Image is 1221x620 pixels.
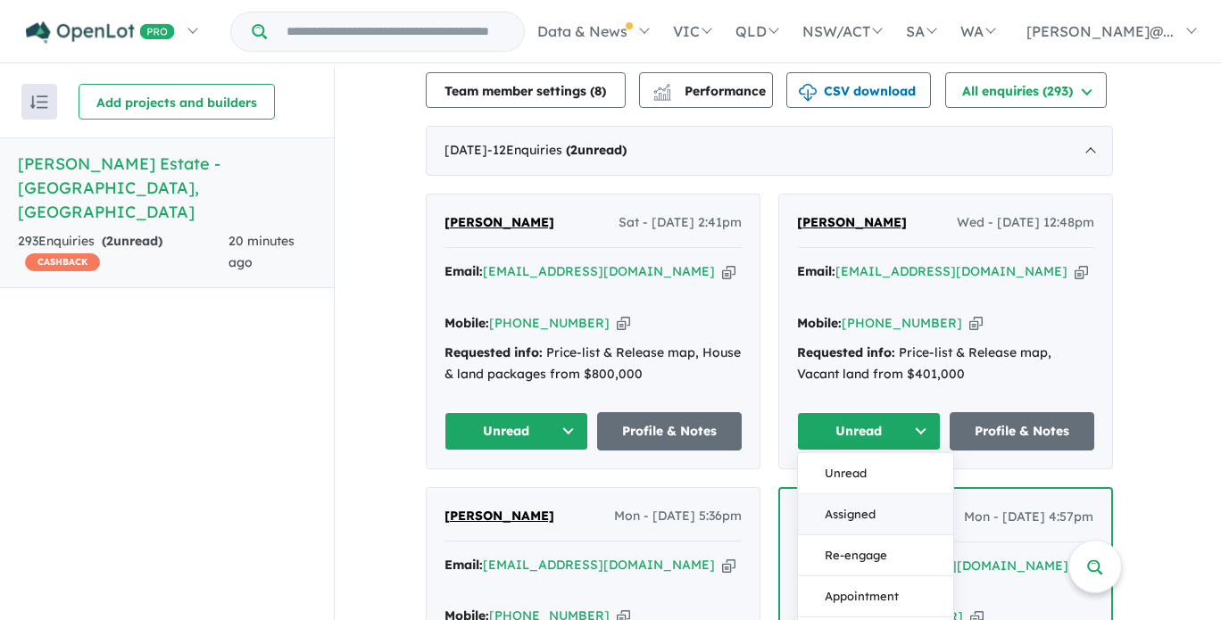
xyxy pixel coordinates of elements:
span: 20 minutes ago [228,233,295,270]
input: Try estate name, suburb, builder or developer [270,12,520,51]
button: Re-engage [798,535,953,576]
button: Appointment [798,576,953,617]
div: [DATE] [426,126,1113,176]
img: Openlot PRO Logo White [26,21,175,44]
span: [PERSON_NAME]@... [1026,22,1174,40]
span: Wed - [DATE] 12:48pm [957,212,1094,234]
img: line-chart.svg [653,84,669,94]
a: Profile & Notes [950,412,1094,451]
span: 2 [570,142,577,158]
strong: Mobile: [444,315,489,331]
span: Sat - [DATE] 2:41pm [619,212,742,234]
h5: [PERSON_NAME] Estate - [GEOGRAPHIC_DATA] , [GEOGRAPHIC_DATA] [18,152,316,224]
strong: ( unread) [566,142,627,158]
button: Copy [969,314,983,333]
span: Performance [656,83,766,99]
a: [PERSON_NAME] [444,506,554,527]
span: Mon - [DATE] 4:57pm [964,507,1093,528]
button: Copy [617,314,630,333]
strong: ( unread) [102,233,162,249]
img: bar-chart.svg [653,89,671,101]
button: Performance [639,72,773,108]
img: sort.svg [30,95,48,109]
div: Price-list & Release map, House & land packages from $800,000 [444,343,742,385]
span: 8 [594,83,602,99]
span: [PERSON_NAME] [797,214,907,230]
button: Assigned [798,494,953,535]
a: [EMAIL_ADDRESS][DOMAIN_NAME] [483,557,715,573]
a: [EMAIL_ADDRESS][DOMAIN_NAME] [483,263,715,279]
button: Unread [444,412,589,451]
strong: Email: [444,557,483,573]
span: 2 [106,233,113,249]
button: Copy [722,262,735,281]
a: Profile & Notes [597,412,742,451]
button: Add projects and builders [79,84,275,120]
span: [PERSON_NAME] [444,214,554,230]
a: [PHONE_NUMBER] [842,315,962,331]
button: Team member settings (8) [426,72,626,108]
button: Copy [1075,262,1088,281]
a: [PERSON_NAME] [797,212,907,234]
strong: Email: [444,263,483,279]
button: All enquiries (293) [945,72,1107,108]
span: Mon - [DATE] 5:36pm [614,506,742,527]
a: [PERSON_NAME] [444,212,554,234]
strong: Mobile: [797,315,842,331]
button: Copy [722,556,735,575]
a: [EMAIL_ADDRESS][DOMAIN_NAME] [835,263,1067,279]
button: CSV download [786,72,931,108]
span: - 12 Enquir ies [487,142,627,158]
div: 293 Enquir ies [18,231,228,274]
button: Unread [798,453,953,494]
a: [PHONE_NUMBER] [489,315,610,331]
strong: Requested info: [444,344,543,360]
span: [PERSON_NAME] [444,508,554,524]
div: Price-list & Release map, Vacant land from $401,000 [797,343,1094,385]
button: Unread [797,412,942,451]
img: download icon [799,84,817,102]
strong: Email: [797,263,835,279]
strong: Requested info: [797,344,895,360]
span: CASHBACK [25,253,100,271]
